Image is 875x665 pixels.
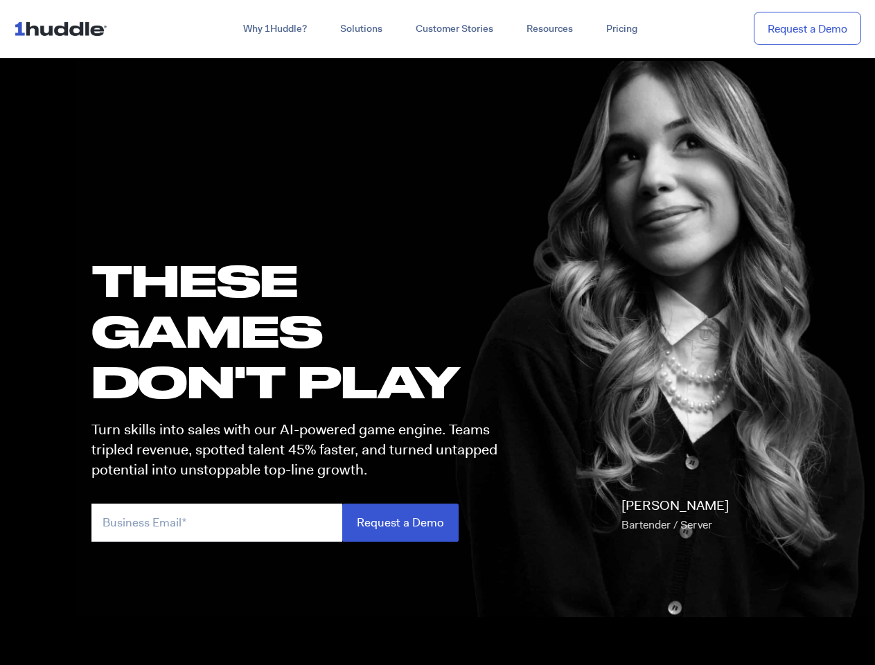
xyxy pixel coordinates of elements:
[590,17,654,42] a: Pricing
[14,15,113,42] img: ...
[621,517,712,532] span: Bartender / Server
[399,17,510,42] a: Customer Stories
[510,17,590,42] a: Resources
[91,504,342,542] input: Business Email*
[91,420,510,481] p: Turn skills into sales with our AI-powered game engine. Teams tripled revenue, spotted talent 45%...
[754,12,861,46] a: Request a Demo
[621,496,729,535] p: [PERSON_NAME]
[91,255,510,407] h1: these GAMES DON'T PLAY
[324,17,399,42] a: Solutions
[342,504,459,542] input: Request a Demo
[227,17,324,42] a: Why 1Huddle?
